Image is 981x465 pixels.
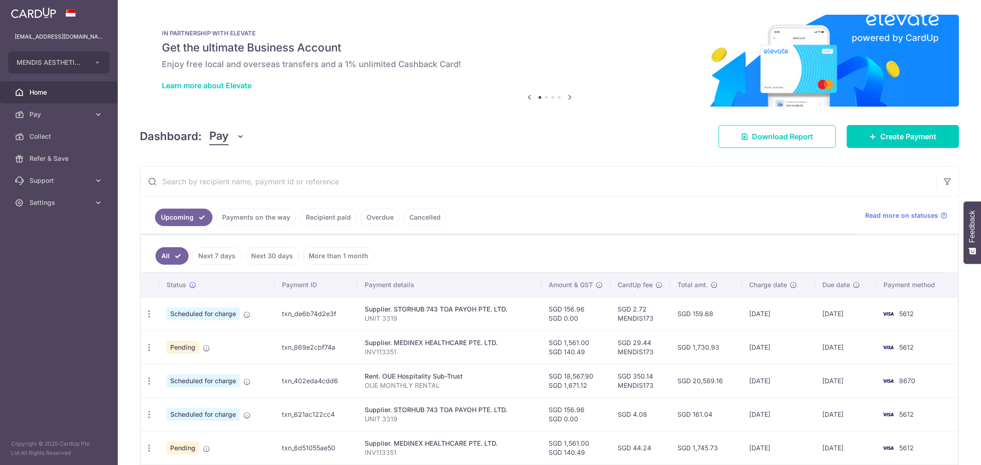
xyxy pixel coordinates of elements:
[15,32,103,41] p: [EMAIL_ADDRESS][DOMAIN_NAME]
[166,280,186,289] span: Status
[275,297,357,330] td: txn_de6b74d2e3f
[541,431,610,465] td: SGD 1,561.00 SGD 140.49
[275,330,357,364] td: txn_869e2cbf74a
[365,305,534,314] div: Supplier. STORHUB 743 TOA PAYOH PTE. LTD.
[162,29,937,37] p: IN PARTNERSHIP WITH ELEVATE
[209,128,229,145] span: Pay
[275,364,357,397] td: txn_402eda4cdd6
[361,209,400,226] a: Overdue
[11,7,56,18] img: CardUp
[610,364,670,397] td: SGD 350.14 MENDIS173
[749,280,787,289] span: Charge date
[275,397,357,431] td: txn_621ac122cc4
[610,397,670,431] td: SGD 4.08
[29,198,90,207] span: Settings
[618,280,653,289] span: CardUp fee
[365,414,534,424] p: UNIT 3319
[610,330,670,364] td: SGD 29.44 MENDIS173
[879,342,897,353] img: Bank Card
[365,347,534,357] p: INV113351
[403,209,447,226] a: Cancelled
[677,280,708,289] span: Total amt.
[876,273,958,297] th: Payment method
[610,297,670,330] td: SGD 2.72 MENDIS173
[879,442,897,454] img: Bank Card
[365,448,534,457] p: INV113351
[155,209,212,226] a: Upcoming
[155,247,189,265] a: All
[365,314,534,323] p: UNIT 3319
[365,439,534,448] div: Supplier. MEDINEX HEALTHCARE PTE. LTD.
[162,40,937,55] h5: Get the ultimate Business Account
[899,310,914,318] span: 5612
[365,405,534,414] div: Supplier. STORHUB 743 TOA PAYOH PTE. LTD.
[29,154,90,163] span: Refer & Save
[879,409,897,420] img: Bank Card
[8,51,109,74] button: MENDIS AESTHETICS PTE. LTD.
[822,280,850,289] span: Due date
[742,297,815,330] td: [DATE]
[357,273,541,297] th: Payment details
[670,330,742,364] td: SGD 1,730.93
[541,330,610,364] td: SGD 1,561.00 SGD 140.49
[742,397,815,431] td: [DATE]
[162,81,252,90] a: Learn more about Elevate
[815,397,876,431] td: [DATE]
[879,375,897,386] img: Bank Card
[29,132,90,141] span: Collect
[303,247,374,265] a: More than 1 month
[365,338,534,347] div: Supplier. MEDINEX HEALTHCARE PTE. LTD.
[964,201,981,264] button: Feedback - Show survey
[365,381,534,390] p: OUE MONTHLY RENTAL
[610,431,670,465] td: SGD 44.24
[815,330,876,364] td: [DATE]
[29,110,90,119] span: Pay
[670,397,742,431] td: SGD 161.04
[209,128,245,145] button: Pay
[815,364,876,397] td: [DATE]
[752,131,813,142] span: Download Report
[275,431,357,465] td: txn_6d51055ae50
[742,330,815,364] td: [DATE]
[275,273,357,297] th: Payment ID
[880,131,936,142] span: Create Payment
[899,343,914,351] span: 5612
[140,128,202,145] h4: Dashboard:
[29,176,90,185] span: Support
[300,209,357,226] a: Recipient paid
[815,431,876,465] td: [DATE]
[17,58,85,67] span: MENDIS AESTHETICS PTE. LTD.
[670,431,742,465] td: SGD 1,745.73
[216,209,296,226] a: Payments on the way
[865,211,947,220] a: Read more on statuses
[541,297,610,330] td: SGD 156.96 SGD 0.00
[549,280,593,289] span: Amount & GST
[742,364,815,397] td: [DATE]
[166,374,240,387] span: Scheduled for charge
[899,377,915,385] span: 8670
[29,88,90,97] span: Home
[166,307,240,320] span: Scheduled for charge
[879,308,897,319] img: Bank Card
[140,15,959,107] img: Renovation banner
[742,431,815,465] td: [DATE]
[670,297,742,330] td: SGD 159.68
[815,297,876,330] td: [DATE]
[847,125,959,148] a: Create Payment
[166,442,199,454] span: Pending
[968,210,976,243] span: Feedback
[365,372,534,381] div: Rent. OUE Hospitality Sub-Trust
[162,59,937,70] h6: Enjoy free local and overseas transfers and a 1% unlimited Cashback Card!
[670,364,742,397] td: SGD 20,589.16
[541,364,610,397] td: SGD 18,567.90 SGD 1,671.12
[166,408,240,421] span: Scheduled for charge
[899,444,914,452] span: 5612
[865,211,938,220] span: Read more on statuses
[140,167,936,196] input: Search by recipient name, payment id or reference
[541,397,610,431] td: SGD 156.96 SGD 0.00
[718,125,836,148] a: Download Report
[192,247,241,265] a: Next 7 days
[899,410,914,418] span: 5612
[245,247,299,265] a: Next 30 days
[166,341,199,354] span: Pending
